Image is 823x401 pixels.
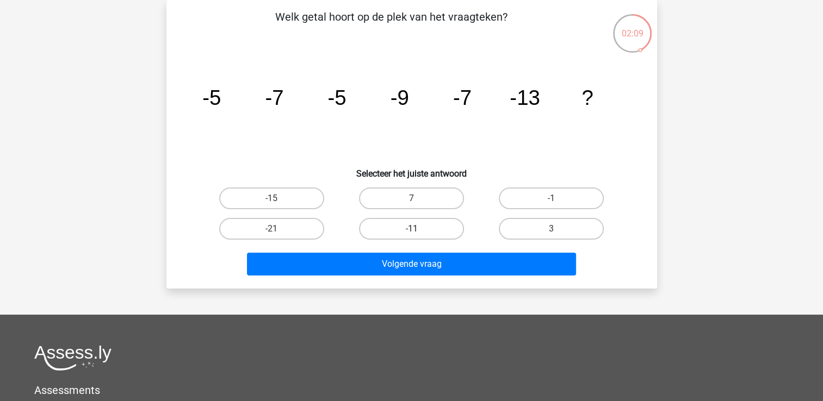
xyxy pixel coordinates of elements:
[359,187,464,209] label: 7
[34,384,789,397] h5: Assessments
[219,218,324,240] label: -21
[265,86,283,109] tspan: -7
[510,86,540,109] tspan: -13
[34,345,112,371] img: Assessly logo
[499,218,604,240] label: 3
[390,86,409,109] tspan: -9
[247,253,576,275] button: Volgende vraag
[219,187,324,209] label: -15
[327,86,346,109] tspan: -5
[499,187,604,209] label: -1
[184,9,599,41] p: Welk getal hoort op de plek van het vraagteken?
[202,86,221,109] tspan: -5
[184,160,640,179] h6: Selecteer het juiste antwoord
[453,86,471,109] tspan: -7
[581,86,593,109] tspan: ?
[359,218,464,240] label: -11
[612,13,653,40] div: 02:09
